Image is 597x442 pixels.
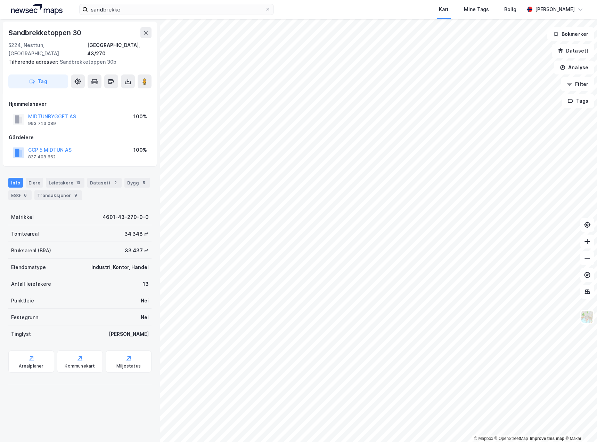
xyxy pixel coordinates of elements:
img: logo.a4113a55bc3d86da70a041830d287a7e.svg [11,4,63,15]
div: 34 348 ㎡ [124,230,149,238]
div: 33 437 ㎡ [125,246,149,255]
a: OpenStreetMap [494,436,528,441]
button: Analyse [554,61,594,74]
div: [PERSON_NAME] [535,5,575,14]
div: 5 [140,179,147,186]
div: Festegrunn [11,313,38,322]
img: Z [581,310,594,323]
a: Improve this map [530,436,564,441]
div: Sandbrekketoppen 30 [8,27,83,38]
div: Arealplaner [19,363,43,369]
div: Eiendomstype [11,263,46,271]
div: Punktleie [11,297,34,305]
div: Transaksjoner [34,190,82,200]
div: Matrikkel [11,213,34,221]
div: Bolig [504,5,516,14]
div: Tinglyst [11,330,31,338]
div: Eiere [26,178,43,188]
iframe: Chat Widget [562,409,597,442]
div: 100% [133,146,147,154]
div: Kart [439,5,449,14]
div: 100% [133,112,147,121]
div: Mine Tags [464,5,489,14]
div: Miljøstatus [116,363,141,369]
div: Industri, Kontor, Handel [91,263,149,271]
span: Tilhørende adresser: [8,59,60,65]
div: Bruksareal (BRA) [11,246,51,255]
button: Tags [562,94,594,108]
a: Mapbox [474,436,493,441]
div: Tomteareal [11,230,39,238]
div: Hjemmelshaver [9,100,151,108]
div: Sandbrekketoppen 30b [8,58,146,66]
div: [PERSON_NAME] [109,330,149,338]
div: Nei [141,297,149,305]
div: 6 [22,192,29,199]
div: ESG [8,190,32,200]
input: Søk på adresse, matrikkel, gårdeiere, leietakere eller personer [88,4,265,15]
div: Bygg [124,178,150,188]
button: Bokmerker [547,27,594,41]
div: 4601-43-270-0-0 [103,213,149,221]
button: Datasett [552,44,594,58]
div: 993 743 089 [28,121,56,126]
div: 827 408 662 [28,154,56,160]
div: Info [8,178,23,188]
div: Nei [141,313,149,322]
div: 5224, Nesttun, [GEOGRAPHIC_DATA] [8,41,87,58]
div: 13 [75,179,82,186]
div: [GEOGRAPHIC_DATA], 43/270 [87,41,152,58]
div: Antall leietakere [11,280,51,288]
div: Kommunekart [65,363,95,369]
div: Leietakere [46,178,84,188]
div: 2 [112,179,119,186]
div: 13 [143,280,149,288]
div: Datasett [87,178,122,188]
div: Gårdeiere [9,133,151,142]
div: 9 [72,192,79,199]
button: Tag [8,74,68,88]
button: Filter [561,77,594,91]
